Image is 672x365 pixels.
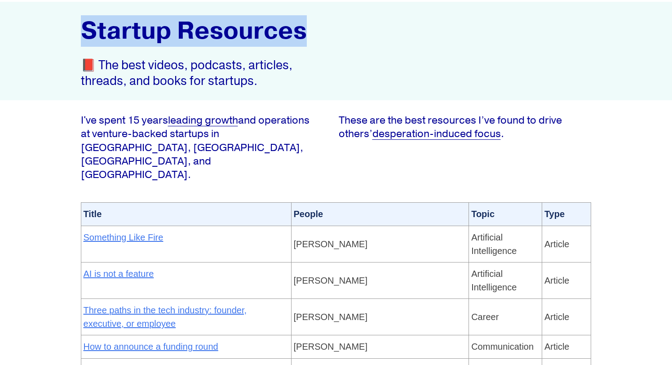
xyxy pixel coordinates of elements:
[471,342,534,352] span: Communication
[84,209,102,219] span: Title
[544,312,570,322] span: Article
[294,209,323,219] span: People
[81,15,307,47] strong: Startup Resources
[471,269,517,292] span: Artificial Intelligence
[471,209,495,219] span: Topic
[294,276,367,285] span: [PERSON_NAME]
[544,239,570,249] span: Article
[84,305,247,329] a: Three paths in the tech industry: founder, executive, or employee
[544,342,570,352] span: Article
[294,342,367,352] span: [PERSON_NAME]
[372,127,501,140] a: desperation-induced focus
[339,114,570,141] p: These are the best resources I’ve found to drive others’ .
[168,114,238,127] a: leading growth
[84,342,218,352] a: How to announce a funding round
[544,276,570,285] span: Article
[81,114,312,182] p: I've spent 15 years and operations at venture-backed startups in [GEOGRAPHIC_DATA], [GEOGRAPHIC_D...
[544,209,565,219] span: Type
[81,58,334,89] p: 📕 The best videos, podcasts, articles, threads, and books for startups.
[84,269,154,279] a: AI is not a feature
[294,312,367,322] span: [PERSON_NAME]
[294,239,367,249] span: [PERSON_NAME]
[471,232,517,256] span: Artificial Intelligence
[471,312,499,322] span: Career
[84,232,164,242] a: Something Like Fire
